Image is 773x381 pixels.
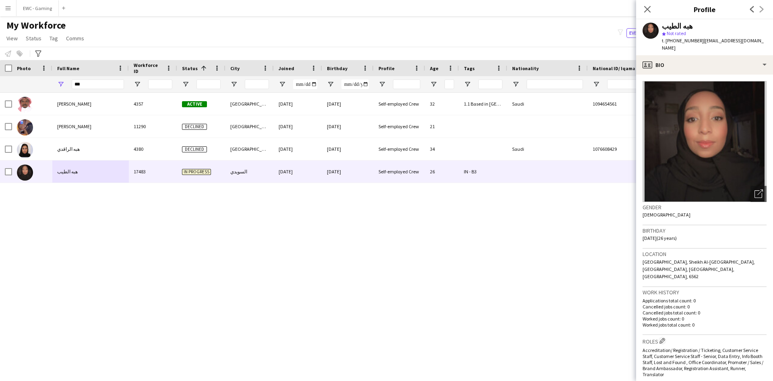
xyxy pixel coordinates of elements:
[72,79,124,89] input: Full Name Filter Input
[643,204,767,211] h3: Gender
[327,81,334,88] button: Open Filter Menu
[182,81,189,88] button: Open Filter Menu
[182,146,207,152] span: Declined
[593,101,617,107] span: 1094654561
[182,124,207,130] span: Declined
[6,19,66,31] span: My Workforce
[425,138,459,160] div: 34
[643,250,767,258] h3: Location
[3,33,21,44] a: View
[182,169,211,175] span: In progress
[57,81,64,88] button: Open Filter Menu
[464,81,471,88] button: Open Filter Menu
[46,33,61,44] a: Tag
[507,138,588,160] div: Saudi
[230,65,240,71] span: City
[17,142,33,158] img: هبه الراقدي
[134,62,163,74] span: Workforce ID
[636,55,773,75] div: Bio
[643,227,767,234] h3: Birthday
[374,93,425,115] div: Self-employed Crew
[378,81,386,88] button: Open Filter Menu
[593,81,600,88] button: Open Filter Menu
[459,93,507,115] div: 1.1 Based in [GEOGRAPHIC_DATA], 2.1 English Level = 1/3 Poor, Presentable C
[444,79,454,89] input: Age Filter Input
[643,322,767,328] p: Worked jobs total count: 0
[148,79,172,89] input: Workforce ID Filter Input
[430,81,437,88] button: Open Filter Menu
[643,81,767,202] img: Crew avatar or photo
[57,65,79,71] span: Full Name
[425,160,459,183] div: 26
[23,33,45,44] a: Status
[225,160,274,183] div: السويدي
[17,0,59,16] button: EWC - Gaming
[293,79,317,89] input: Joined Filter Input
[182,101,207,107] span: Active
[230,81,238,88] button: Open Filter Menu
[643,304,767,310] p: Cancelled jobs count: 0
[129,93,177,115] div: 4357
[129,160,177,183] div: 17483
[279,65,294,71] span: Joined
[17,164,33,181] img: هبه الطيب
[512,81,519,88] button: Open Filter Menu
[512,65,539,71] span: Nationality
[643,316,767,322] p: Worked jobs count: 0
[662,37,704,44] span: t. [PHONE_NUMBER]
[17,65,31,71] span: Photo
[593,65,653,71] span: National ID/ Iqama number
[129,138,177,160] div: 4380
[322,160,374,183] div: [DATE]
[17,97,33,113] img: فهد بن هبه
[57,123,91,129] span: [PERSON_NAME]
[507,93,588,115] div: Saudi
[63,33,87,44] a: Comms
[643,259,755,279] span: [GEOGRAPHIC_DATA], Sheikh Al-[GEOGRAPHIC_DATA], [GEOGRAPHIC_DATA], [GEOGRAPHIC_DATA], [GEOGRAPHIC...
[225,115,274,137] div: [GEOGRAPHIC_DATA], [GEOGRAPHIC_DATA]
[6,35,18,42] span: View
[196,79,221,89] input: Status Filter Input
[279,81,286,88] button: Open Filter Menu
[274,160,322,183] div: [DATE]
[274,138,322,160] div: [DATE]
[636,4,773,15] h3: Profile
[662,37,764,51] span: | [EMAIL_ADDRESS][DOMAIN_NAME]
[57,146,80,152] span: هبه الراقدي
[341,79,369,89] input: Birthday Filter Input
[459,160,507,183] div: IN - B3
[643,347,763,377] span: Accreditation/ Registration / Ticketing, Customer Service Staff, Customer Service Staff - Senior,...
[322,115,374,137] div: [DATE]
[643,337,767,345] h3: Roles
[225,138,274,160] div: [GEOGRAPHIC_DATA]
[626,28,667,38] button: Everyone8,174
[26,35,41,42] span: Status
[225,93,274,115] div: [GEOGRAPHIC_DATA]
[50,35,58,42] span: Tag
[322,93,374,115] div: [DATE]
[393,79,420,89] input: Profile Filter Input
[643,289,767,296] h3: Work history
[593,146,617,152] span: 1076608429
[374,115,425,137] div: Self-employed Crew
[643,310,767,316] p: Cancelled jobs total count: 0
[667,30,686,36] span: Not rated
[274,93,322,115] div: [DATE]
[430,65,438,71] span: Age
[66,35,84,42] span: Comms
[274,115,322,137] div: [DATE]
[607,79,663,89] input: National ID/ Iqama number Filter Input
[464,65,475,71] span: Tags
[327,65,347,71] span: Birthday
[374,160,425,183] div: Self-employed Crew
[662,23,693,30] div: هبه الطيب
[378,65,395,71] span: Profile
[17,119,33,135] img: عامر هبه
[33,49,43,58] app-action-btn: Advanced filters
[527,79,583,89] input: Nationality Filter Input
[374,138,425,160] div: Self-employed Crew
[750,186,767,202] div: Open photos pop-in
[57,101,91,107] span: [PERSON_NAME]
[182,65,198,71] span: Status
[245,79,269,89] input: City Filter Input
